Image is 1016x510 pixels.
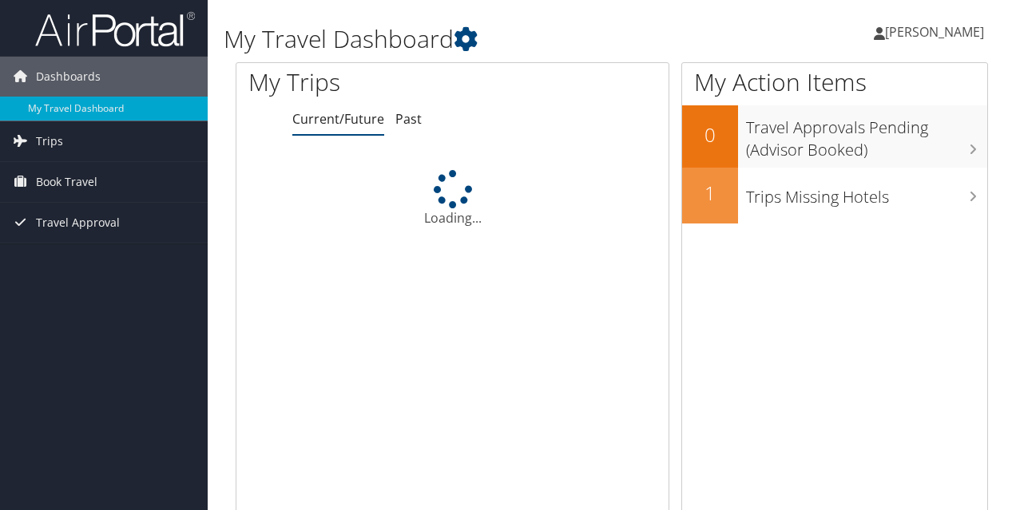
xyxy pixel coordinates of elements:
h2: 0 [682,121,738,148]
h1: My Trips [248,65,477,99]
span: Dashboards [36,57,101,97]
h3: Travel Approvals Pending (Advisor Booked) [746,109,987,161]
img: airportal-logo.png [35,10,195,48]
h1: My Action Items [682,65,987,99]
div: Loading... [236,170,669,227]
a: Current/Future [292,110,384,128]
a: 1Trips Missing Hotels [682,168,987,223]
a: 0Travel Approvals Pending (Advisor Booked) [682,105,987,167]
h1: My Travel Dashboard [224,22,741,56]
span: Book Travel [36,162,97,202]
a: [PERSON_NAME] [874,8,1000,56]
span: Trips [36,121,63,161]
h3: Trips Missing Hotels [746,178,987,208]
span: [PERSON_NAME] [885,23,984,41]
h2: 1 [682,180,738,207]
a: Past [395,110,422,128]
span: Travel Approval [36,203,120,243]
